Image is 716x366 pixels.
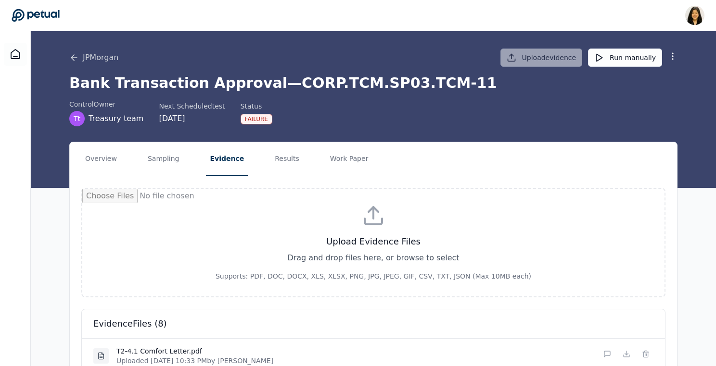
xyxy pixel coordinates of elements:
button: Results [271,142,303,176]
h1: Bank Transaction Approval — CORP.TCM.SP03.TCM-11 [69,74,678,92]
span: Tt [74,114,80,123]
div: Failure [241,114,272,124]
div: control Owner [69,99,143,109]
button: Sampling [144,142,183,176]
button: Uploadevidence [500,49,583,67]
button: Overview [81,142,121,176]
a: Dashboard [4,43,27,66]
div: [DATE] [159,113,225,124]
button: Add/Edit Description [600,346,615,362]
span: Treasury team [89,113,143,124]
button: Evidence [206,142,248,176]
img: Renee Park [685,6,704,25]
nav: Tabs [70,142,677,176]
div: Status [241,101,272,111]
button: Run manually [588,49,662,67]
h4: T2-4.1 Comfort Letter.pdf [116,346,273,356]
button: Download File [619,346,634,362]
a: Go to Dashboard [12,9,60,22]
button: Work Paper [326,142,372,176]
div: Next Scheduled test [159,101,225,111]
button: Delete File [638,346,653,362]
button: JPMorgan [69,52,118,63]
p: Uploaded [DATE] 10:33 PM by [PERSON_NAME] [116,356,273,366]
h3: evidence Files ( 8 ) [93,317,653,330]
